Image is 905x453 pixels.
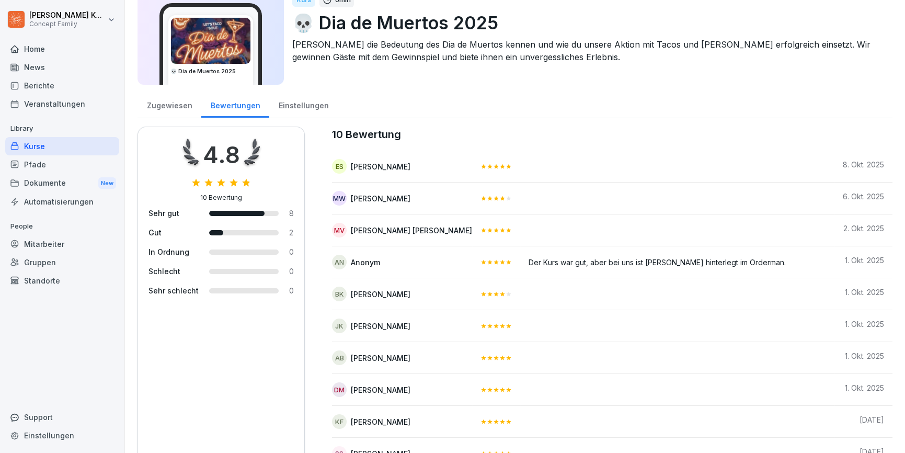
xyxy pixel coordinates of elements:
[351,384,410,395] div: [PERSON_NAME]
[834,246,892,278] td: 1. Okt. 2025
[834,310,892,342] td: 1. Okt. 2025
[351,257,380,268] div: Anonym
[138,91,201,118] a: Zugewiesen
[5,408,119,426] div: Support
[289,227,294,238] div: 2
[269,91,338,118] a: Einstellungen
[332,191,347,206] div: MW
[332,127,892,142] caption: 10 Bewertung
[5,137,119,155] a: Kurse
[148,227,199,238] div: Gut
[5,76,119,95] a: Berichte
[289,208,294,219] div: 8
[289,285,294,296] div: 0
[5,271,119,290] a: Standorte
[834,374,892,406] td: 1. Okt. 2025
[332,223,347,237] div: MV
[332,414,347,429] div: KF
[29,20,106,28] p: Concept Family
[834,406,892,438] td: [DATE]
[332,350,347,365] div: AB
[5,426,119,445] a: Einstellungen
[5,192,119,211] a: Automatisierungen
[834,278,892,310] td: 1. Okt. 2025
[5,155,119,174] a: Pfade
[332,382,347,397] div: DM
[201,91,269,118] a: Bewertungen
[5,235,119,253] a: Mitarbeiter
[529,255,826,268] div: Der Kurs war gut, aber bei uns ist [PERSON_NAME] hinterlegt im Orderman.
[332,287,347,301] div: BK
[5,218,119,235] p: People
[332,159,347,174] div: ES
[351,321,410,332] div: [PERSON_NAME]
[351,353,410,364] div: [PERSON_NAME]
[5,40,119,58] a: Home
[148,266,199,277] div: Schlecht
[203,138,240,172] div: 4.8
[292,38,884,63] p: [PERSON_NAME] die Bedeutung des Dia de Muertos kennen und wie du unsere Aktion mit Tacos und [PER...
[5,253,119,271] a: Gruppen
[98,177,116,189] div: New
[351,161,410,172] div: [PERSON_NAME]
[292,9,884,36] p: 💀 Dia de Muertos 2025
[332,255,347,269] div: An
[351,225,472,236] div: [PERSON_NAME] [PERSON_NAME]
[148,208,199,219] div: Sehr gut
[834,342,892,374] td: 1. Okt. 2025
[834,214,892,246] td: 2. Okt. 2025
[148,246,199,257] div: In Ordnung
[200,193,242,202] div: 10 Bewertung
[5,174,119,193] div: Dokumente
[351,416,410,427] div: [PERSON_NAME]
[5,95,119,113] a: Veranstaltungen
[170,67,251,75] h3: 💀 Dia de Muertos 2025
[351,193,410,204] div: [PERSON_NAME]
[171,18,250,64] img: v5721j5z361hns6z0nzt3f96.png
[5,120,119,137] p: Library
[148,285,199,296] div: Sehr schlecht
[29,11,106,20] p: [PERSON_NAME] Komarov
[5,174,119,193] a: DokumenteNew
[289,266,294,277] div: 0
[834,183,892,214] td: 6. Okt. 2025
[332,319,347,333] div: JK
[351,289,410,300] div: [PERSON_NAME]
[289,246,294,257] div: 0
[5,58,119,76] a: News
[834,151,892,183] td: 8. Okt. 2025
